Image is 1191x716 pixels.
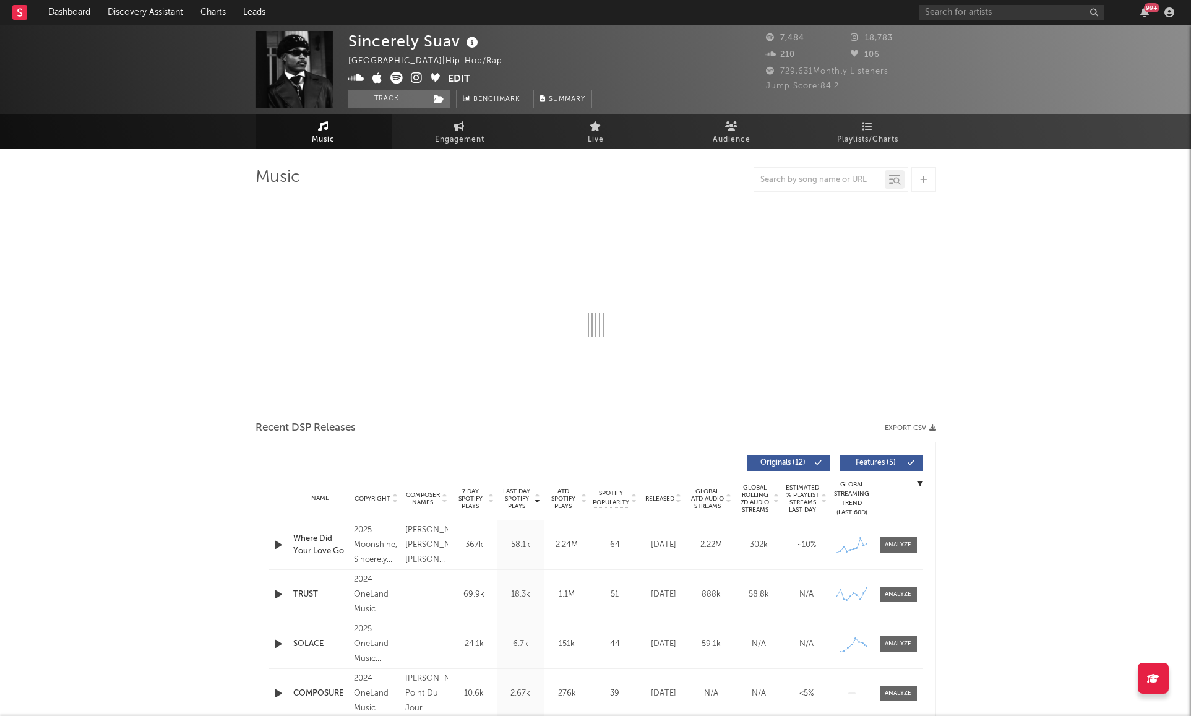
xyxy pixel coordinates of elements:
[755,459,812,467] span: Originals ( 12 )
[593,489,629,507] span: Spotify Popularity
[851,51,880,59] span: 106
[800,114,936,149] a: Playlists/Charts
[354,622,399,666] div: 2025 OneLand Music Group
[851,34,893,42] span: 18,783
[549,96,585,103] span: Summary
[405,671,448,716] div: [PERSON_NAME] Point Du Jour
[645,495,674,502] span: Released
[593,589,637,601] div: 51
[766,82,839,90] span: Jump Score: 84.2
[456,90,527,108] a: Benchmark
[547,638,587,650] div: 151k
[293,533,348,557] a: Where Did Your Love Go
[643,688,684,700] div: [DATE]
[454,539,494,551] div: 367k
[690,688,732,700] div: N/A
[501,638,541,650] div: 6.7k
[690,589,732,601] div: 888k
[528,114,664,149] a: Live
[293,589,348,601] a: TRUST
[256,114,392,149] a: Music
[643,539,684,551] div: [DATE]
[786,638,827,650] div: N/A
[643,589,684,601] div: [DATE]
[848,459,905,467] span: Features ( 5 )
[392,114,528,149] a: Engagement
[588,132,604,147] span: Live
[786,589,827,601] div: N/A
[738,484,772,514] span: Global Rolling 7D Audio Streams
[547,488,580,510] span: ATD Spotify Plays
[454,589,494,601] div: 69.9k
[643,638,684,650] div: [DATE]
[454,488,487,510] span: 7 Day Spotify Plays
[312,132,335,147] span: Music
[919,5,1104,20] input: Search for artists
[766,51,795,59] span: 210
[786,484,820,514] span: Estimated % Playlist Streams Last Day
[840,455,923,471] button: Features(5)
[738,638,780,650] div: N/A
[885,425,936,432] button: Export CSV
[833,480,871,517] div: Global Streaming Trend (Last 60D)
[293,688,348,700] a: COMPOSURE
[593,688,637,700] div: 39
[766,34,804,42] span: 7,484
[690,638,732,650] div: 59.1k
[690,539,732,551] div: 2.22M
[454,688,494,700] div: 10.6k
[355,495,390,502] span: Copyright
[738,589,780,601] div: 58.8k
[533,90,592,108] button: Summary
[501,488,533,510] span: Last Day Spotify Plays
[690,488,724,510] span: Global ATD Audio Streams
[1140,7,1149,17] button: 99+
[348,54,517,69] div: [GEOGRAPHIC_DATA] | Hip-Hop/Rap
[754,175,885,185] input: Search by song name or URL
[547,539,587,551] div: 2.24M
[501,539,541,551] div: 58.1k
[348,31,481,51] div: Sincerely Suav
[738,539,780,551] div: 302k
[448,72,470,87] button: Edit
[454,638,494,650] div: 24.1k
[354,671,399,716] div: 2024 OneLand Music Group
[593,638,637,650] div: 44
[766,67,888,75] span: 729,631 Monthly Listeners
[786,539,827,551] div: ~ 10 %
[747,455,830,471] button: Originals(12)
[354,523,399,567] div: 2025 Moonshine, Sincerely Suav
[501,589,541,601] div: 18.3k
[593,539,637,551] div: 64
[738,688,780,700] div: N/A
[547,589,587,601] div: 1.1M
[837,132,898,147] span: Playlists/Charts
[293,494,348,503] div: Name
[1144,3,1159,12] div: 99 +
[405,523,448,567] div: [PERSON_NAME], [PERSON_NAME] [PERSON_NAME] Point Du Jour, [PERSON_NAME] & [PERSON_NAME]
[256,421,356,436] span: Recent DSP Releases
[473,92,520,107] span: Benchmark
[786,688,827,700] div: <5%
[664,114,800,149] a: Audience
[293,638,348,650] a: SOLACE
[547,688,587,700] div: 276k
[501,688,541,700] div: 2.67k
[405,491,441,506] span: Composer Names
[354,572,399,617] div: 2024 OneLand Music Group
[348,90,426,108] button: Track
[713,132,750,147] span: Audience
[435,132,484,147] span: Engagement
